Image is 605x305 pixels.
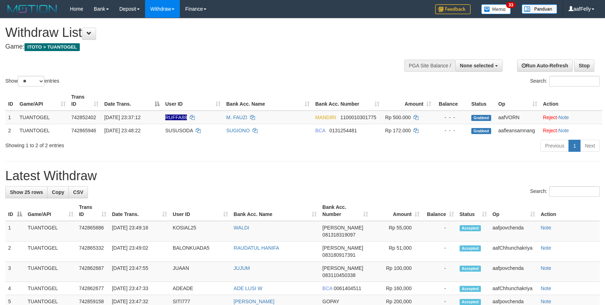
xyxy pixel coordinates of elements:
a: [PERSON_NAME] [234,299,274,304]
td: 1 [5,111,17,124]
a: Reject [543,128,557,133]
th: Game/API: activate to sort column ascending [25,201,76,221]
a: RAUDATUL HANIFA [234,245,279,251]
span: MANDIRI [315,115,336,120]
a: M. FAUZI [226,115,247,120]
div: PGA Site Balance / [404,60,455,72]
span: None selected [460,63,494,68]
a: Copy [47,186,69,198]
span: Copy 1100010301775 to clipboard [340,115,376,120]
a: Previous [540,140,569,152]
a: Note [541,225,551,231]
td: 742862687 [76,262,109,282]
img: MOTION_logo.png [5,4,59,14]
th: ID [5,90,17,111]
span: Accepted [460,245,481,251]
td: aafpovchenda [490,262,538,282]
a: Note [559,128,569,133]
td: JUAAN [170,262,231,282]
input: Search: [549,76,600,87]
th: Amount: activate to sort column ascending [382,90,434,111]
span: Accepted [460,286,481,292]
span: Accepted [460,266,481,272]
span: CSV [73,189,83,195]
th: Amount: activate to sort column ascending [371,201,422,221]
span: 742852402 [71,115,96,120]
span: [DATE] 23:37:12 [104,115,140,120]
h1: Withdraw List [5,26,396,40]
th: Bank Acc. Name: activate to sort column ascending [231,201,320,221]
th: User ID: activate to sort column ascending [170,201,231,221]
h4: Game: [5,43,396,50]
th: Date Trans.: activate to sort column descending [101,90,162,111]
td: · [540,124,602,137]
td: ADEADE [170,282,231,295]
td: aafChhunchakriya [490,242,538,262]
a: Stop [574,60,594,72]
td: [DATE] 23:49:02 [109,242,170,262]
td: - [422,242,457,262]
span: Grabbed [471,115,491,121]
td: KOSIAL25 [170,221,231,242]
th: User ID: activate to sort column ascending [162,90,223,111]
span: Show 25 rows [10,189,43,195]
th: Op: activate to sort column ascending [495,90,540,111]
td: 742865886 [76,221,109,242]
span: Copy 0061404511 to clipboard [334,285,361,291]
select: Showentries [18,76,44,87]
a: Note [541,265,551,271]
td: [DATE] 23:47:55 [109,262,170,282]
h1: Latest Withdraw [5,169,600,183]
span: Rp 172.000 [385,128,411,133]
label: Show entries [5,76,59,87]
a: Note [541,299,551,304]
span: Copy 081318319097 to clipboard [322,232,355,238]
td: Rp 100,000 [371,262,422,282]
td: TUANTOGEL [25,242,76,262]
a: Next [580,140,600,152]
th: Action [540,90,602,111]
td: TUANTOGEL [25,221,76,242]
td: TUANTOGEL [25,262,76,282]
td: BALONKUADA5 [170,242,231,262]
td: Rp 51,000 [371,242,422,262]
span: [PERSON_NAME] [322,245,363,251]
td: 1 [5,221,25,242]
div: Showing 1 to 2 of 2 entries [5,139,247,149]
span: 742865946 [71,128,96,133]
span: BCA [322,285,332,291]
img: panduan.png [522,4,557,14]
span: Copy 083180917391 to clipboard [322,252,355,258]
a: ADE LUSI W [234,285,262,291]
a: CSV [68,186,88,198]
img: Button%20Memo.svg [481,4,511,14]
th: Status [468,90,495,111]
td: - [422,262,457,282]
input: Search: [549,186,600,197]
td: 4 [5,282,25,295]
span: Accepted [460,225,481,231]
span: GOPAY [322,299,339,304]
th: Balance [434,90,468,111]
span: Nama rekening ada tanda titik/strip, harap diedit [165,115,187,120]
th: Trans ID: activate to sort column ascending [76,201,109,221]
span: [DATE] 23:48:22 [104,128,140,133]
a: Note [541,285,551,291]
td: aafChhunchakriya [490,282,538,295]
span: Copy [52,189,64,195]
a: WALDI [234,225,249,231]
th: Op: activate to sort column ascending [490,201,538,221]
a: JUJUM [234,265,250,271]
span: [PERSON_NAME] [322,225,363,231]
span: ITOTO > TUANTOGEL [24,43,80,51]
span: SUSUSODA [165,128,193,133]
span: BCA [315,128,325,133]
td: Rp 160,000 [371,282,422,295]
span: Copy 0131254481 to clipboard [329,128,357,133]
th: Trans ID: activate to sort column ascending [68,90,101,111]
div: - - - [437,114,466,121]
td: · [540,111,602,124]
a: SUGIONO [226,128,250,133]
label: Search: [530,76,600,87]
a: Show 25 rows [5,186,48,198]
